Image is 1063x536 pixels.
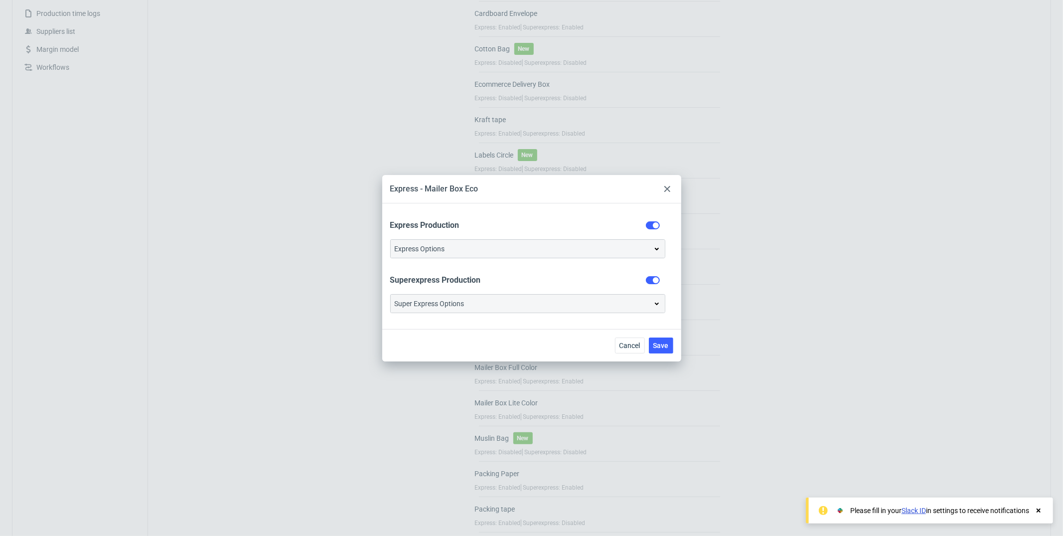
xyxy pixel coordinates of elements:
div: Superexpress Production [390,274,646,286]
div: Express - Mailer Box Eco [390,183,478,194]
span: Super Express Options [395,299,464,309]
a: Slack ID [902,507,926,515]
button: Cancel [615,338,645,354]
div: Express Production [390,219,646,231]
span: Save [653,342,669,349]
span: Express Options [395,244,445,254]
button: Save [649,338,673,354]
span: Cancel [619,342,640,349]
img: Slack [835,506,845,516]
div: Please fill in your in settings to receive notifications [850,506,1029,516]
